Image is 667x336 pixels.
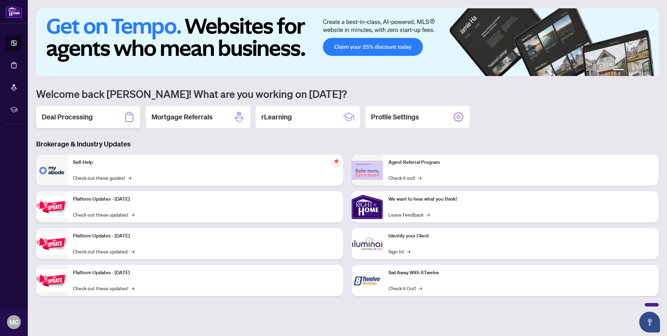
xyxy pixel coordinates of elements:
a: Check it out!→ [388,174,421,182]
a: Check out these guides!→ [73,174,131,182]
p: We want to hear what you think! [388,195,653,203]
p: Sail Away With 8Twelve [388,269,653,277]
span: → [131,284,134,292]
h3: Brokerage & Industry Updates [36,139,659,149]
img: Identify your Client [352,228,383,259]
a: Sign In!→ [388,247,410,255]
img: Agent Referral Program [352,161,383,180]
h1: Welcome back [PERSON_NAME]! What are you working on [DATE]? [36,87,659,100]
span: → [419,284,422,292]
button: 6 [649,69,652,72]
h2: Deal Processing [42,112,93,122]
button: 3 [632,69,635,72]
a: Check it Out!→ [388,284,422,292]
h2: Profile Settings [371,112,419,122]
span: → [131,247,134,255]
a: Check out these updates!→ [73,247,134,255]
img: We want to hear what you think! [352,191,383,222]
button: 4 [638,69,641,72]
img: Sail Away With 8Twelve [352,265,383,296]
img: Self-Help [36,154,67,186]
img: Platform Updates - July 21, 2025 [36,196,67,218]
button: 5 [643,69,646,72]
img: logo [6,5,22,18]
span: → [407,247,410,255]
p: Identify your Client [388,232,653,240]
p: Platform Updates - [DATE] [73,232,338,240]
p: Platform Updates - [DATE] [73,195,338,203]
button: 1 [613,69,624,72]
img: Platform Updates - July 8, 2025 [36,233,67,255]
img: Slide 0 [36,8,659,76]
a: Check out these updates!→ [73,284,134,292]
h2: Mortgage Referrals [151,112,213,122]
img: Platform Updates - June 23, 2025 [36,270,67,292]
button: Open asap [639,312,660,333]
a: Check out these updates!→ [73,211,134,218]
span: MC [9,317,19,327]
button: 2 [627,69,629,72]
p: Platform Updates - [DATE] [73,269,338,277]
p: Self-Help [73,159,338,166]
span: → [128,174,131,182]
a: Leave Feedback→ [388,211,430,218]
span: → [426,211,430,218]
span: pushpin [332,157,340,166]
span: → [131,211,134,218]
span: → [418,174,421,182]
h2: rLearning [261,112,292,122]
p: Agent Referral Program [388,159,653,166]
